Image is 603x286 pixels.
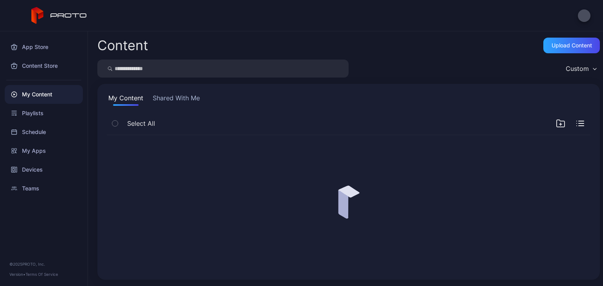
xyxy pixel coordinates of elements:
[543,38,600,53] button: Upload Content
[5,56,83,75] a: Content Store
[127,119,155,128] span: Select All
[97,39,148,52] div: Content
[5,85,83,104] a: My Content
[9,261,78,267] div: © 2025 PROTO, Inc.
[5,123,83,141] a: Schedule
[5,38,83,56] a: App Store
[9,272,26,277] span: Version •
[5,141,83,160] a: My Apps
[552,42,592,49] div: Upload Content
[562,60,600,78] button: Custom
[5,179,83,198] a: Teams
[26,272,58,277] a: Terms Of Service
[566,65,589,72] div: Custom
[151,93,201,106] button: Shared With Me
[5,160,83,179] a: Devices
[5,104,83,123] a: Playlists
[107,93,145,106] button: My Content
